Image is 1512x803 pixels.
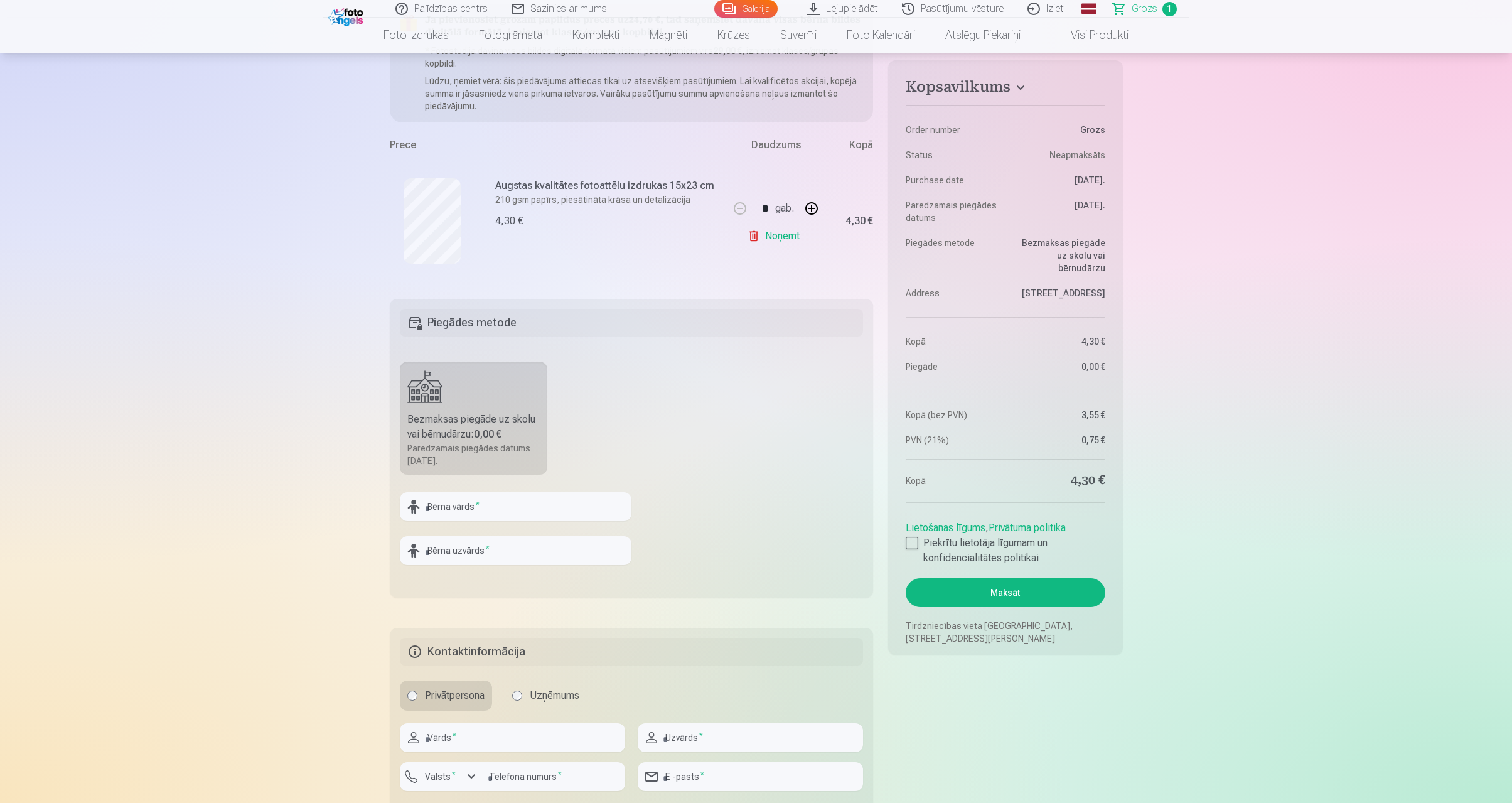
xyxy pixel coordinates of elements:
dd: 3,55 € [1012,409,1105,421]
div: , [906,515,1105,566]
dd: Bezmaksas piegāde uz skolu vai bērnudārzu [1012,237,1105,274]
div: Kopā [823,137,873,158]
dt: Status [906,149,999,161]
input: Privātpersona [407,691,417,701]
span: Neapmaksāts [1049,149,1105,161]
dt: PVN (21%) [906,434,999,446]
dt: Address [906,287,999,299]
p: 210 gsm papīrs, piesātināta krāsa un detalizācija [495,193,722,206]
a: Visi produkti [1036,18,1144,53]
div: Daudzums [729,137,823,158]
label: Privātpersona [400,681,492,711]
dd: 0,00 € [1012,360,1105,373]
a: Privātuma politika [989,522,1066,534]
a: Noņemt [748,224,805,249]
label: Piekrītu lietotāja līgumam un konfidencialitātes politikai [906,536,1105,566]
button: Valsts* [400,762,481,791]
button: Maksāt [906,578,1105,607]
div: 4,30 € [845,217,873,225]
dd: 4,30 € [1012,335,1105,348]
dd: [STREET_ADDRESS] [1012,287,1105,299]
a: Foto kalendāri [832,18,930,53]
h5: Kontaktinformācija [400,638,864,666]
div: 4,30 € [495,213,523,229]
dd: [DATE]. [1012,174,1105,186]
dt: Piegāde [906,360,999,373]
a: Atslēgu piekariņi [930,18,1036,53]
h5: Piegādes metode [400,309,864,337]
a: Krūzes [702,18,765,53]
a: Fotogrāmata [464,18,557,53]
p: Tirdzniecības vieta [GEOGRAPHIC_DATA], [STREET_ADDRESS][PERSON_NAME] [906,620,1105,645]
label: Valsts [420,770,461,783]
p: Lūdzu, ņemiet vērā: šis piedāvājums attiecas tikai uz atsevišķiem pasūtījumiem. Lai kvalificētos ... [425,75,864,112]
div: Paredzamais piegādes datums [DATE]. [407,442,540,467]
input: Uzņēmums [512,691,522,701]
b: 0,00 € [474,428,501,440]
dt: Order number [906,124,999,136]
a: Komplekti [557,18,635,53]
img: /fa1 [328,5,367,26]
a: Lietošanas līgums [906,522,985,534]
div: Bezmaksas piegāde uz skolu vai bērnudārzu : [407,412,540,442]
span: Grozs [1132,1,1157,16]
span: 1 [1162,2,1177,16]
a: Magnēti [635,18,702,53]
p: * Fotostudija dāvina visus bildes digitālā formātā visiem pasūtījumiem virs , izniemot klases/gru... [425,45,864,70]
dt: Piegādes metode [906,237,999,274]
h6: Augstas kvalitātes fotoattēlu izdrukas 15x23 cm [495,178,722,193]
dt: Kopā (bez PVN) [906,409,999,421]
div: gab. [775,193,794,224]
dd: 0,75 € [1012,434,1105,446]
dd: 4,30 € [1012,472,1105,490]
dt: Purchase date [906,174,999,186]
dd: [DATE]. [1012,199,1105,224]
dt: Paredzamais piegādes datums [906,199,999,224]
a: Foto izdrukas [368,18,464,53]
label: Uzņēmums [505,681,587,711]
dt: Kopā [906,472,999,490]
a: Suvenīri [765,18,832,53]
button: Kopsavilkums [906,78,1105,100]
dt: Kopā [906,335,999,348]
dd: Grozs [1012,124,1105,136]
div: Prece [390,137,729,158]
